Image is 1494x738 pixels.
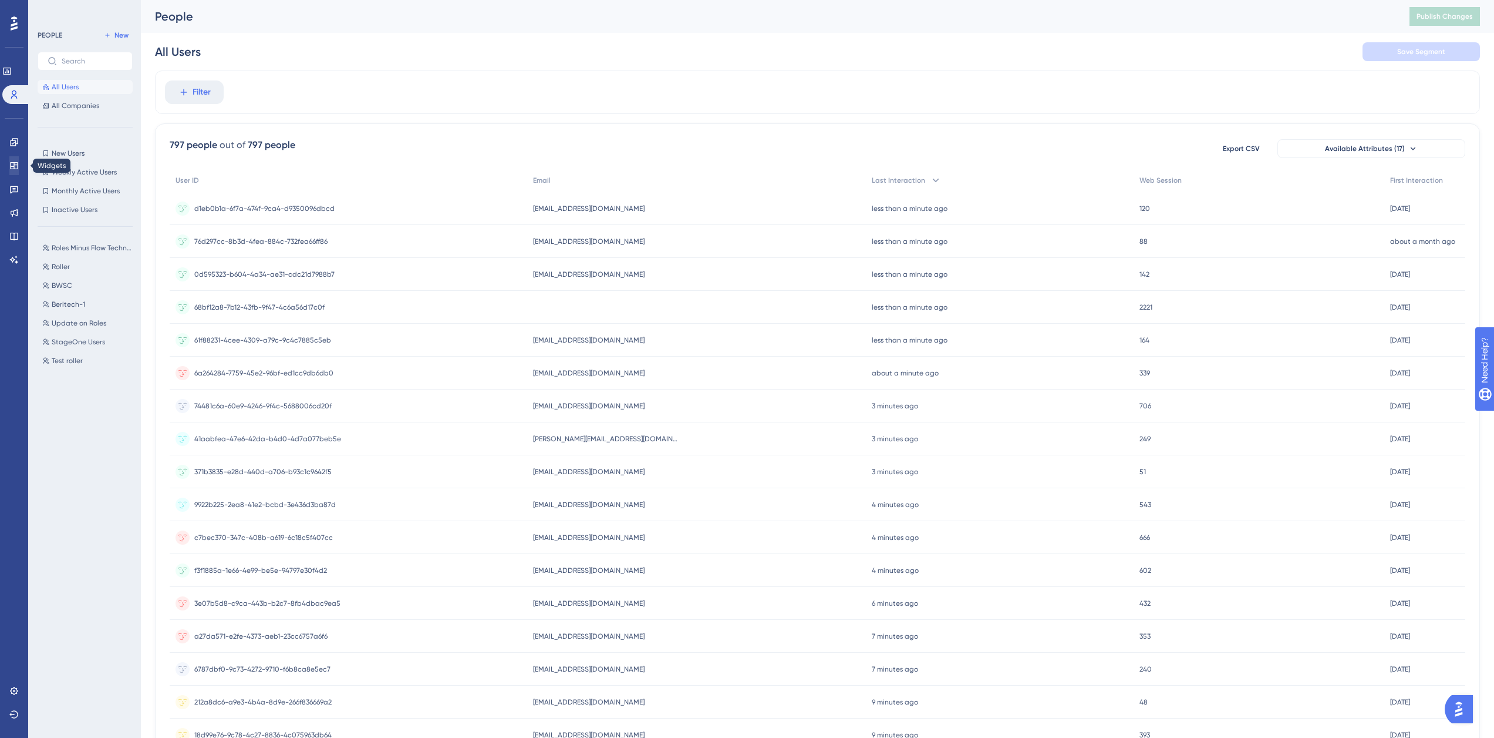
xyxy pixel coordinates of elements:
button: Monthly Active Users [38,184,133,198]
span: Export CSV [1223,144,1260,153]
time: [DATE] [1390,632,1410,640]
iframe: UserGuiding AI Assistant Launcher [1445,692,1480,727]
span: Monthly Active Users [52,186,120,196]
span: [EMAIL_ADDRESS][DOMAIN_NAME] [533,237,645,246]
span: [EMAIL_ADDRESS][DOMAIN_NAME] [533,368,645,378]
time: 4 minutes ago [872,566,919,575]
span: [EMAIL_ADDRESS][DOMAIN_NAME] [533,697,645,707]
time: less than a minute ago [872,204,947,213]
span: 41aabfea-47e6-42da-b4d0-4d7a077beb5e [194,434,341,444]
span: 120 [1139,204,1150,213]
button: BWSC [38,279,140,293]
span: 706 [1139,401,1151,411]
span: Web Session [1139,176,1182,185]
time: 9 minutes ago [872,698,918,706]
button: Beritech-1 [38,297,140,311]
button: Available Attributes (17) [1277,139,1465,158]
span: New [114,31,129,40]
span: Publish Changes [1417,12,1473,21]
span: All Users [52,82,79,92]
span: BWSC [52,281,72,290]
span: 602 [1139,566,1151,575]
span: Roller [52,262,70,271]
span: 339 [1139,368,1150,378]
span: Update on Roles [52,318,106,328]
span: 432 [1139,599,1151,608]
time: less than a minute ago [872,270,947,279]
span: 142 [1139,270,1149,279]
span: First Interaction [1390,176,1443,185]
button: Roles Minus Flow Technology [38,241,140,255]
span: [PERSON_NAME][EMAIL_ADDRESS][DOMAIN_NAME] [533,434,680,444]
time: 3 minutes ago [872,435,918,443]
time: less than a minute ago [872,336,947,344]
span: Last Interaction [872,176,925,185]
span: [EMAIL_ADDRESS][DOMAIN_NAME] [533,566,645,575]
time: [DATE] [1390,534,1410,542]
time: [DATE] [1390,665,1410,673]
button: Roller [38,260,140,274]
time: 3 minutes ago [872,402,918,410]
span: 2221 [1139,303,1152,312]
span: 3e07b5d8-c9ca-443b-b2c7-8fb4dbac9ea5 [194,599,340,608]
time: [DATE] [1390,435,1410,443]
time: [DATE] [1390,698,1410,706]
span: Need Help? [28,3,73,17]
span: 0d595323-b604-4a34-ae31-cdc21d7988b7 [194,270,335,279]
span: 164 [1139,336,1149,345]
button: Filter [165,80,224,104]
span: 76d297cc-8b3d-4fea-884c-732fea66ff86 [194,237,328,246]
button: New [100,28,133,42]
span: a27da571-e2fe-4373-aeb1-23cc6757a6f6 [194,632,328,641]
span: All Companies [52,101,99,110]
time: [DATE] [1390,270,1410,279]
time: about a minute ago [872,369,939,377]
button: Export CSV [1212,139,1270,158]
time: [DATE] [1390,501,1410,509]
span: f3f1885a-1e66-4e99-be5e-94797e30f4d2 [194,566,327,575]
span: Email [533,176,551,185]
div: out of [220,138,245,152]
div: PEOPLE [38,31,62,40]
span: 88 [1139,237,1148,246]
time: [DATE] [1390,303,1410,311]
span: 6a264284-7759-45e2-96bf-ed1cc9db6db0 [194,368,333,378]
span: 371b3835-e28d-440d-a706-b93c1c9642f5 [194,467,332,477]
div: 797 people [248,138,295,152]
input: Search [62,57,123,65]
span: 543 [1139,500,1151,509]
button: Test roller [38,354,140,368]
span: [EMAIL_ADDRESS][DOMAIN_NAME] [533,533,645,542]
time: less than a minute ago [872,237,947,246]
span: 6787dbf0-9c73-4272-9710-f6b8ca8e5ec7 [194,665,330,674]
span: Filter [193,85,211,99]
button: Save Segment [1363,42,1480,61]
span: 68bf12a8-7b12-43fb-9f47-4c6a56d17c0f [194,303,325,312]
span: Beritech-1 [52,300,85,309]
span: Inactive Users [52,205,97,214]
span: 212a8dc6-a9e3-4b4a-8d9e-266f836669a2 [194,697,332,707]
div: People [155,8,1380,25]
span: Save Segment [1397,47,1445,56]
span: [EMAIL_ADDRESS][DOMAIN_NAME] [533,204,645,213]
time: 6 minutes ago [872,599,918,608]
span: [EMAIL_ADDRESS][DOMAIN_NAME] [533,632,645,641]
time: [DATE] [1390,468,1410,476]
button: Update on Roles [38,316,140,330]
span: 61f88231-4cee-4309-a79c-9c4c7885c5eb [194,336,331,345]
time: [DATE] [1390,369,1410,377]
span: d1eb0b1a-6f7a-474f-9ca4-d9350096dbcd [194,204,335,213]
time: 4 minutes ago [872,501,919,509]
span: 666 [1139,533,1150,542]
button: Weekly Active Users [38,165,133,179]
span: [EMAIL_ADDRESS][DOMAIN_NAME] [533,665,645,674]
span: [EMAIL_ADDRESS][DOMAIN_NAME] [533,336,645,345]
time: 4 minutes ago [872,534,919,542]
span: [EMAIL_ADDRESS][DOMAIN_NAME] [533,599,645,608]
span: 9922b225-2ea8-41e2-bcbd-3e436d3ba87d [194,500,336,509]
time: [DATE] [1390,566,1410,575]
span: New Users [52,149,85,158]
span: 240 [1139,665,1152,674]
span: c7bec370-347c-408b-a619-6c18c5f407cc [194,533,333,542]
